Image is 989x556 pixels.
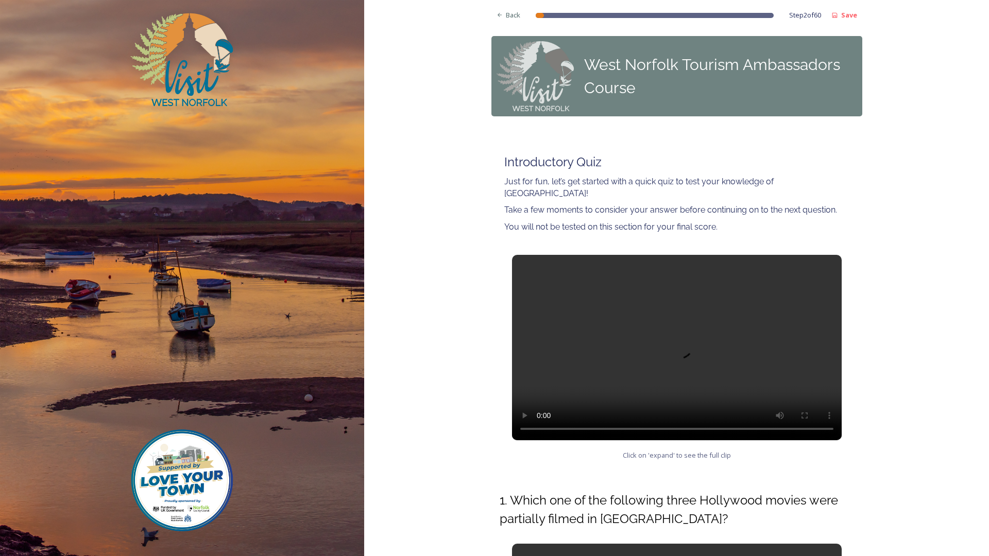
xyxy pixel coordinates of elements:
[789,10,821,20] span: Step 2 of 60
[491,486,862,533] div: 1. Which one of the following three Hollywood movies were partially filmed in [GEOGRAPHIC_DATA]?
[623,450,731,460] span: Click on 'expand' to see the full clip
[504,176,849,199] p: Just for fun, let’s get started with a quick quiz to test your knowledge of [GEOGRAPHIC_DATA]!
[506,10,520,20] span: Back
[504,221,849,233] p: You will not be tested on this section for your final score.
[497,41,574,111] img: Step-0_VWN_Logo_for_Panel%20on%20all%20steps.png
[504,153,849,171] h2: Introductory Quiz
[584,53,857,99] div: West Norfolk Tourism Ambassadors Course
[841,10,857,20] strong: Save
[504,204,849,216] p: Take a few moments to consider your answer before continuing on to the next question.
